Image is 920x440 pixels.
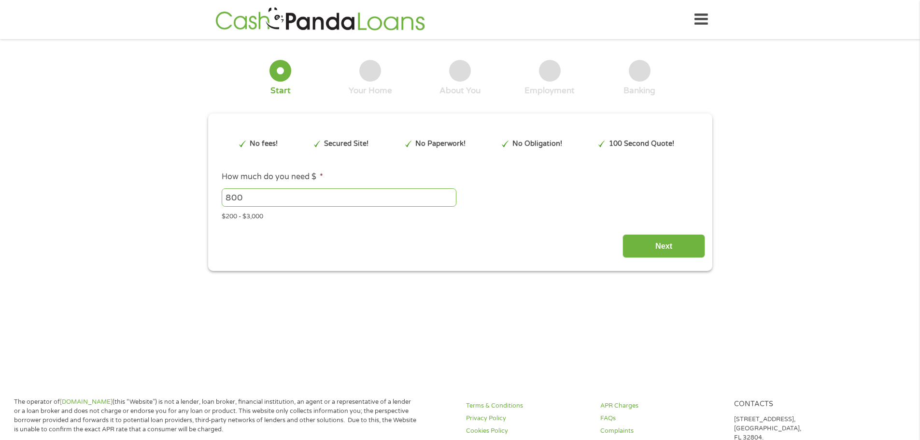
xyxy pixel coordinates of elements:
[324,139,368,149] p: Secured Site!
[250,139,278,149] p: No fees!
[270,85,291,96] div: Start
[623,234,705,258] input: Next
[600,401,723,411] a: APR Charges
[222,209,698,222] div: $200 - $3,000
[623,85,655,96] div: Banking
[415,139,466,149] p: No Paperwork!
[14,397,417,434] p: The operator of (this “Website”) is not a lender, loan broker, financial institution, an agent or...
[600,414,723,423] a: FAQs
[349,85,392,96] div: Your Home
[466,401,589,411] a: Terms & Conditions
[222,172,323,182] label: How much do you need $
[734,400,857,409] h4: Contacts
[466,426,589,436] a: Cookies Policy
[609,139,674,149] p: 100 Second Quote!
[212,6,428,33] img: GetLoanNow Logo
[600,426,723,436] a: Complaints
[524,85,575,96] div: Employment
[60,398,113,406] a: [DOMAIN_NAME]
[512,139,562,149] p: No Obligation!
[439,85,481,96] div: About You
[466,414,589,423] a: Privacy Policy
